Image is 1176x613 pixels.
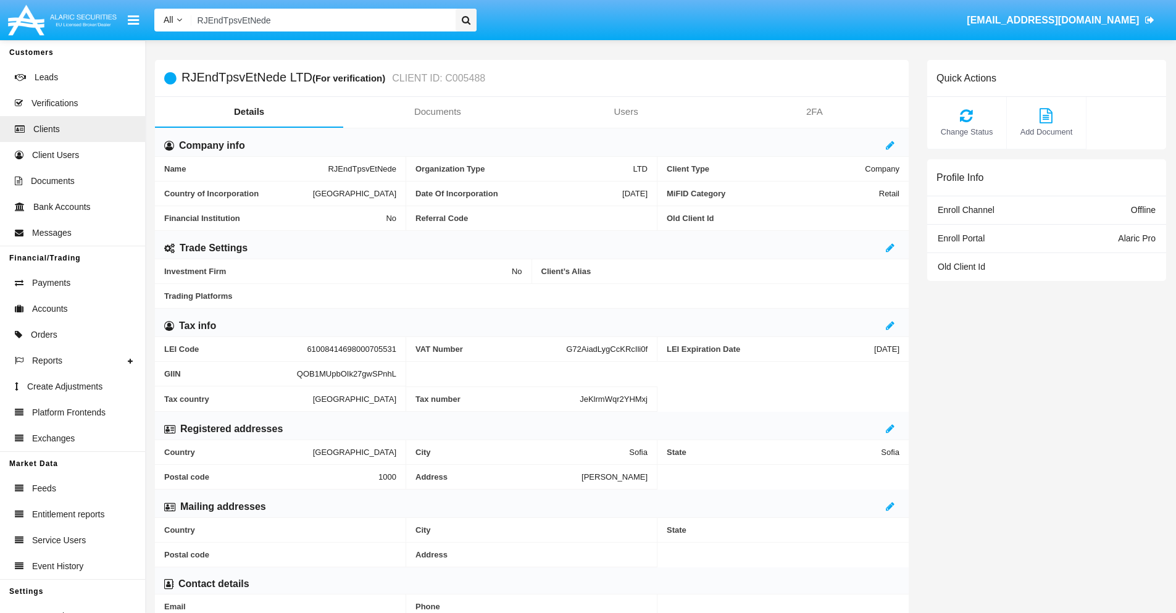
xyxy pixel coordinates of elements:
[633,164,648,173] span: LTD
[32,149,79,162] span: Client Users
[297,369,396,378] span: QOB1MUpbOIk27gwSPnhL
[1118,233,1156,243] span: Alaric Pro
[164,525,396,535] span: Country
[27,380,102,393] span: Create Adjustments
[415,550,648,559] span: Address
[164,369,297,378] span: GIIN
[312,71,389,85] div: (For verification)
[32,508,105,521] span: Entitlement reports
[865,164,899,173] span: Company
[31,175,75,188] span: Documents
[1013,126,1080,138] span: Add Document
[191,9,451,31] input: Search
[32,534,86,547] span: Service Users
[961,3,1161,38] a: [EMAIL_ADDRESS][DOMAIN_NAME]
[415,394,580,404] span: Tax number
[6,2,119,38] img: Logo image
[415,448,629,457] span: City
[155,97,343,127] a: Details
[1131,205,1156,215] span: Offline
[415,472,582,482] span: Address
[415,164,633,173] span: Organization Type
[313,394,396,404] span: [GEOGRAPHIC_DATA]
[566,344,648,354] span: G72AiadLygCcKRcIli0f
[386,214,396,223] span: No
[582,472,648,482] span: [PERSON_NAME]
[32,482,56,495] span: Feeds
[415,214,648,223] span: Referral Code
[31,328,57,341] span: Orders
[415,344,566,354] span: VAT Number
[938,233,985,243] span: Enroll Portal
[667,214,899,223] span: Old Client Id
[181,71,485,85] h5: RJEndTpsvEtNede LTD
[622,189,648,198] span: [DATE]
[31,97,78,110] span: Verifications
[874,344,899,354] span: [DATE]
[32,277,70,290] span: Payments
[307,344,396,354] span: 61008414698000705531
[313,189,396,198] span: [GEOGRAPHIC_DATA]
[667,344,874,354] span: LEI Expiration Date
[179,139,245,152] h6: Company info
[33,123,60,136] span: Clients
[164,291,899,301] span: Trading Platforms
[154,14,191,27] a: All
[378,472,396,482] span: 1000
[164,344,307,354] span: LEI Code
[933,126,1000,138] span: Change Status
[180,500,266,514] h6: Mailing addresses
[179,319,216,333] h6: Tax info
[164,214,386,223] span: Financial Institution
[164,472,378,482] span: Postal code
[415,525,648,535] span: City
[881,448,899,457] span: Sofia
[580,394,648,404] span: JeKlrmWqr2YHMxj
[667,189,879,198] span: MiFID Category
[32,354,62,367] span: Reports
[667,525,899,535] span: State
[389,73,485,83] small: CLIENT ID: C005488
[667,164,865,173] span: Client Type
[33,201,91,214] span: Bank Accounts
[720,97,909,127] a: 2FA
[32,406,106,419] span: Platform Frontends
[164,602,396,611] span: Email
[178,577,249,591] h6: Contact details
[629,448,648,457] span: Sofia
[936,172,983,183] h6: Profile Info
[164,394,313,404] span: Tax country
[180,422,283,436] h6: Registered addresses
[164,267,512,276] span: Investment Firm
[532,97,720,127] a: Users
[667,448,881,457] span: State
[343,97,532,127] a: Documents
[512,267,522,276] span: No
[328,164,396,173] span: RJEndTpsvEtNede
[967,15,1139,25] span: [EMAIL_ADDRESS][DOMAIN_NAME]
[415,189,622,198] span: Date Of Incorporation
[938,262,985,272] span: Old Client Id
[879,189,899,198] span: Retail
[415,602,648,611] span: Phone
[32,432,75,445] span: Exchanges
[164,550,396,559] span: Postal code
[164,15,173,25] span: All
[35,71,58,84] span: Leads
[164,189,313,198] span: Country of Incorporation
[313,448,396,457] span: [GEOGRAPHIC_DATA]
[32,302,68,315] span: Accounts
[180,241,248,255] h6: Trade Settings
[938,205,995,215] span: Enroll Channel
[164,164,328,173] span: Name
[936,72,996,84] h6: Quick Actions
[32,227,72,240] span: Messages
[541,267,900,276] span: Client’s Alias
[32,560,83,573] span: Event History
[164,448,313,457] span: Country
